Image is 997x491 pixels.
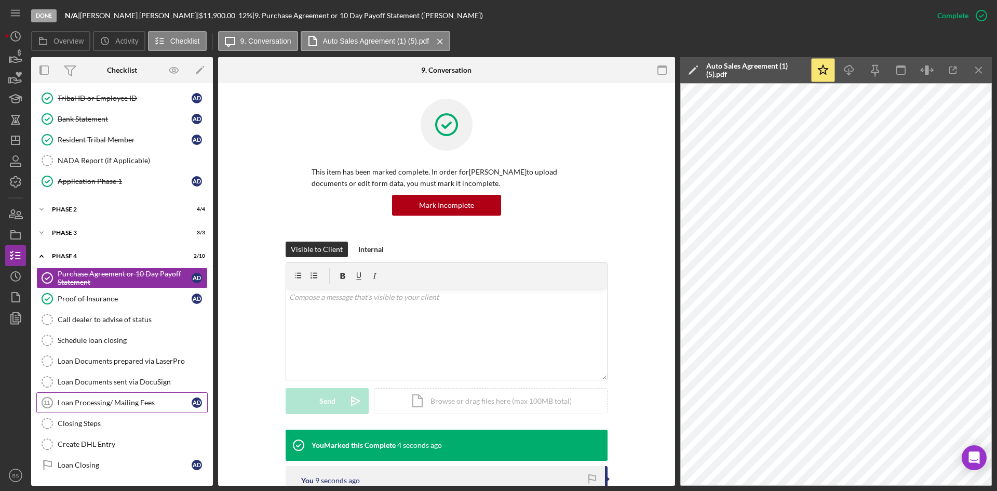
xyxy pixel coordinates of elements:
a: Proof of InsuranceAD [36,288,208,309]
div: A D [192,114,202,124]
a: Bank StatementAD [36,109,208,129]
time: 2025-08-27 19:00 [397,441,442,449]
div: $11,900.00 [199,11,238,20]
a: Closing Steps [36,413,208,434]
button: Auto Sales Agreement (1) (5).pdf [301,31,451,51]
div: Auto Sales Agreement (1) (5).pdf [706,62,805,78]
a: Resident Tribal MemberAD [36,129,208,150]
div: You [301,476,314,485]
div: You Marked this Complete [312,441,396,449]
button: Visible to Client [286,242,348,257]
label: Overview [53,37,84,45]
div: Closing Steps [58,419,207,428]
div: A D [192,176,202,187]
button: Checklist [148,31,207,51]
div: 12 % [238,11,252,20]
div: Resident Tribal Member [58,136,192,144]
a: Loan Documents prepared via LaserPro [36,351,208,371]
div: Mark Incomplete [419,195,474,216]
button: Activity [93,31,145,51]
div: Loan Documents prepared via LaserPro [58,357,207,365]
div: Create DHL Entry [58,440,207,448]
p: This item has been marked complete. In order for [PERSON_NAME] to upload documents or edit form d... [312,166,582,190]
div: A D [192,273,202,283]
a: Application Phase 1AD [36,171,208,192]
div: | [65,11,80,20]
button: Mark Incomplete [392,195,501,216]
button: Internal [353,242,389,257]
div: Internal [358,242,384,257]
button: BS [5,465,26,486]
a: NADA Report (if Applicable) [36,150,208,171]
div: A D [192,397,202,408]
div: Complete [937,5,968,26]
div: 4 / 4 [186,206,205,213]
div: Proof of Insurance [58,295,192,303]
a: Tribal ID or Employee IDAD [36,88,208,109]
div: A D [192,93,202,103]
div: Purchase Agreement or 10 Day Payoff Statement [58,270,192,286]
div: Checklist [107,66,137,74]
div: [PERSON_NAME] [PERSON_NAME] | [80,11,199,20]
div: 3 / 3 [186,230,205,236]
div: Done [31,9,57,22]
button: Send [286,388,369,414]
div: NADA Report (if Applicable) [58,156,207,165]
button: 9. Conversation [218,31,298,51]
a: Schedule loan closing [36,330,208,351]
div: Visible to Client [291,242,343,257]
div: Bank Statement [58,115,192,123]
div: Application Phase 1 [58,177,192,185]
div: Call dealer to advise of status [58,315,207,324]
div: A D [192,294,202,304]
a: Loan ClosingAD [36,455,208,475]
label: Activity [115,37,138,45]
div: Phase 4 [52,253,179,259]
div: | 9. Purchase Agreement or 10 Day Payoff Statement ([PERSON_NAME]) [252,11,483,20]
time: 2025-08-27 19:00 [315,476,360,485]
div: Open Intercom Messenger [962,445,987,470]
div: Send [319,388,335,414]
div: A D [192,460,202,470]
tspan: 11 [44,400,50,406]
a: Call dealer to advise of status [36,309,208,330]
a: Purchase Agreement or 10 Day Payoff StatementAD [36,268,208,288]
div: 9. Conversation [421,66,471,74]
button: Complete [927,5,992,26]
a: 11Loan Processing/ Mailing FeesAD [36,392,208,413]
div: Phase 3 [52,230,179,236]
label: Checklist [170,37,200,45]
div: Phase 2 [52,206,179,213]
div: Loan Processing/ Mailing Fees [58,399,192,407]
b: N/A [65,11,78,20]
text: BS [12,473,19,479]
div: A D [192,135,202,145]
label: 9. Conversation [240,37,291,45]
div: Schedule loan closing [58,336,207,344]
div: Tribal ID or Employee ID [58,94,192,102]
button: Overview [31,31,90,51]
a: Create DHL Entry [36,434,208,455]
a: Loan Documents sent via DocuSign [36,371,208,392]
div: Loan Closing [58,461,192,469]
div: 2 / 10 [186,253,205,259]
div: Loan Documents sent via DocuSign [58,378,207,386]
label: Auto Sales Agreement (1) (5).pdf [323,37,429,45]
